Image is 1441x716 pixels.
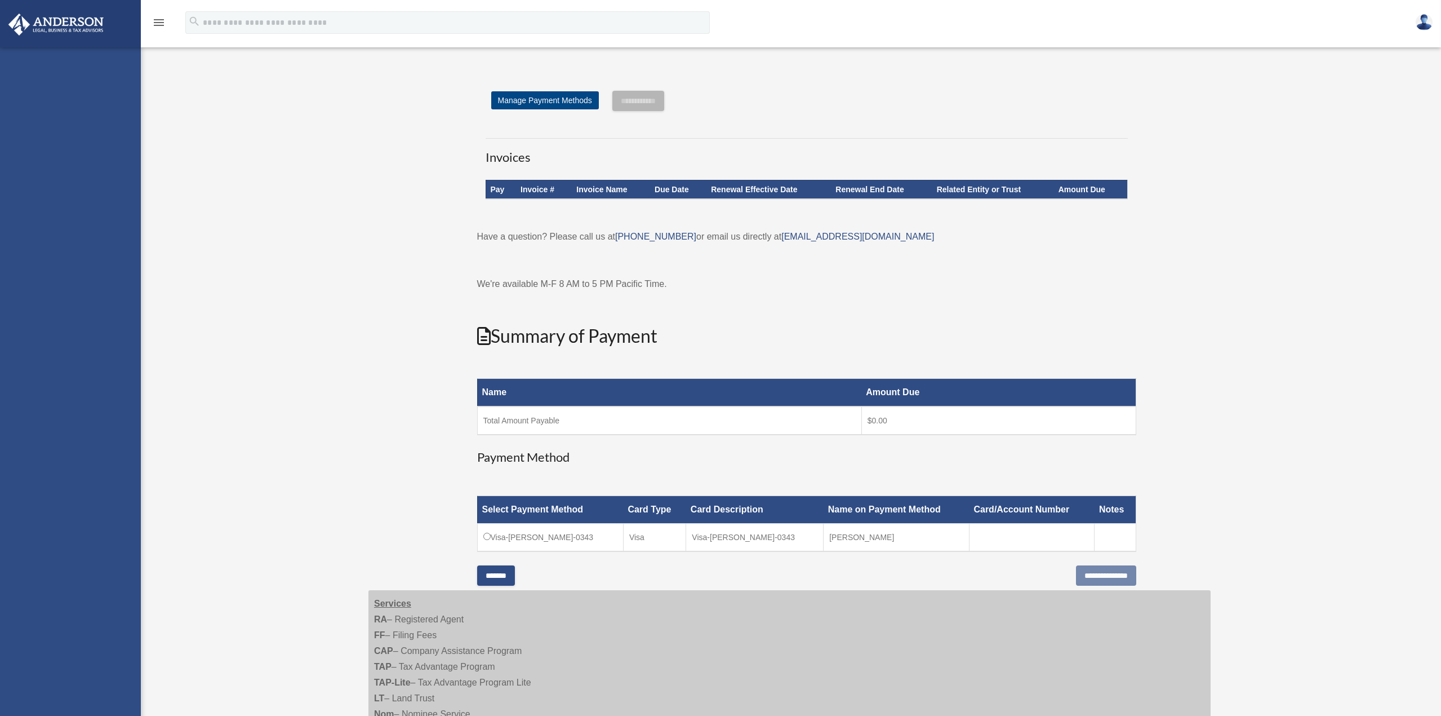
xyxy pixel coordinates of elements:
strong: FF [374,630,385,640]
h2: Summary of Payment [477,324,1136,349]
a: [EMAIL_ADDRESS][DOMAIN_NAME] [781,232,934,241]
td: Visa-[PERSON_NAME]-0343 [686,524,824,552]
h3: Invoices [486,138,1128,166]
strong: CAP [374,646,393,656]
th: Card Description [686,496,824,524]
strong: LT [374,693,384,703]
th: Name on Payment Method [824,496,969,524]
img: User Pic [1416,14,1433,30]
strong: TAP-Lite [374,678,411,687]
td: Total Amount Payable [477,406,861,435]
th: Notes [1095,496,1136,524]
th: Amount Due [1054,180,1127,199]
td: Visa-[PERSON_NAME]-0343 [477,524,623,552]
strong: RA [374,615,387,624]
th: Renewal Effective Date [706,180,831,199]
p: We're available M-F 8 AM to 5 PM Pacific Time. [477,276,1136,292]
strong: TAP [374,662,392,671]
td: [PERSON_NAME] [824,524,969,552]
a: menu [152,20,166,29]
th: Select Payment Method [477,496,623,524]
strong: Services [374,599,411,608]
th: Renewal End Date [831,180,932,199]
th: Amount Due [861,379,1136,407]
th: Due Date [650,180,706,199]
p: Have a question? Please call us at or email us directly at [477,229,1136,245]
i: menu [152,16,166,29]
th: Invoice # [516,180,572,199]
i: search [188,15,201,28]
th: Card Type [623,496,686,524]
a: Manage Payment Methods [491,91,599,109]
img: Anderson Advisors Platinum Portal [5,14,107,36]
h3: Payment Method [477,449,1136,466]
th: Related Entity or Trust [932,180,1054,199]
td: $0.00 [861,406,1136,435]
th: Card/Account Number [969,496,1095,524]
a: [PHONE_NUMBER] [615,232,696,241]
th: Name [477,379,861,407]
td: Visa [623,524,686,552]
th: Invoice Name [572,180,650,199]
th: Pay [486,180,516,199]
